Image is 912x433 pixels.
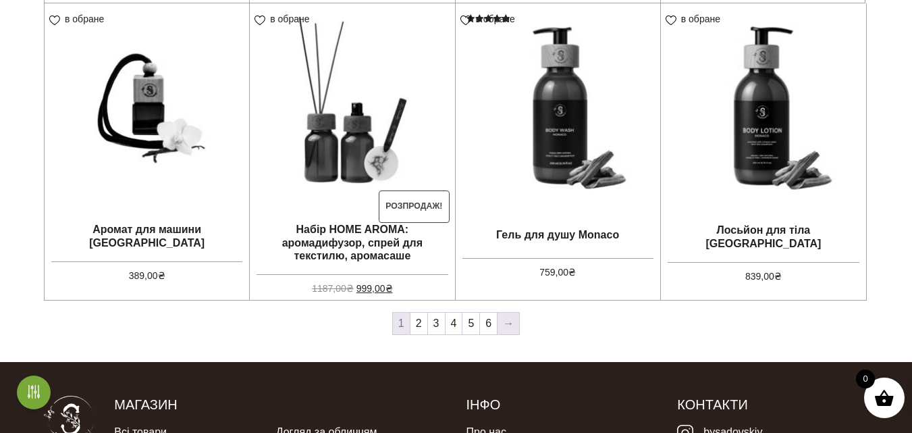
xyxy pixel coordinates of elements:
span: ₴ [568,267,576,278]
img: unfavourite.svg [460,16,471,26]
a: в обране [460,14,520,24]
span: 0 [856,370,875,388]
span: ₴ [346,283,354,294]
a: 6 [480,313,497,334]
h5: Інфо [466,396,658,413]
h5: Магазин [114,396,446,413]
h5: Контакти [677,396,868,413]
a: 4 [446,313,462,334]
a: в обране [666,14,725,24]
h2: Набір HOME AROMA: аромадифузор, спрей для текстилю, аромасаше [250,218,454,268]
a: Лосьйон для тіла [GEOGRAPHIC_DATA] 839,00₴ [661,3,866,280]
a: → [498,313,519,334]
bdi: 999,00 [356,283,393,294]
bdi: 839,00 [745,271,782,282]
bdi: 1187,00 [312,283,354,294]
a: Розпродаж! Набір HOME AROMA: аромадифузор, спрей для текстилю, аромасаше [250,3,454,280]
a: 5 [462,313,479,334]
span: 1 [393,313,410,334]
h2: Лосьйон для тіла [GEOGRAPHIC_DATA] [661,218,866,255]
span: в обране [681,14,720,24]
span: ₴ [774,271,782,282]
a: 3 [428,313,445,334]
bdi: 759,00 [539,267,576,278]
img: unfavourite.svg [666,16,676,26]
h2: Аромат для машини [GEOGRAPHIC_DATA] [45,218,249,254]
a: в обране [254,14,314,24]
span: ₴ [158,270,165,281]
a: Гель для душу MonacoОцінено в 5.00 з 5 759,00₴ [456,3,660,280]
img: unfavourite.svg [49,16,60,26]
span: в обране [476,14,515,24]
span: Розпродаж! [379,190,450,223]
bdi: 389,00 [129,270,165,281]
span: в обране [65,14,104,24]
a: в обране [49,14,109,24]
a: Аромат для машини [GEOGRAPHIC_DATA] 389,00₴ [45,3,249,280]
h2: Гель для душу Monaco [456,218,660,251]
a: 2 [410,313,427,334]
img: unfavourite.svg [254,16,265,26]
span: в обране [270,14,309,24]
span: ₴ [385,283,393,294]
